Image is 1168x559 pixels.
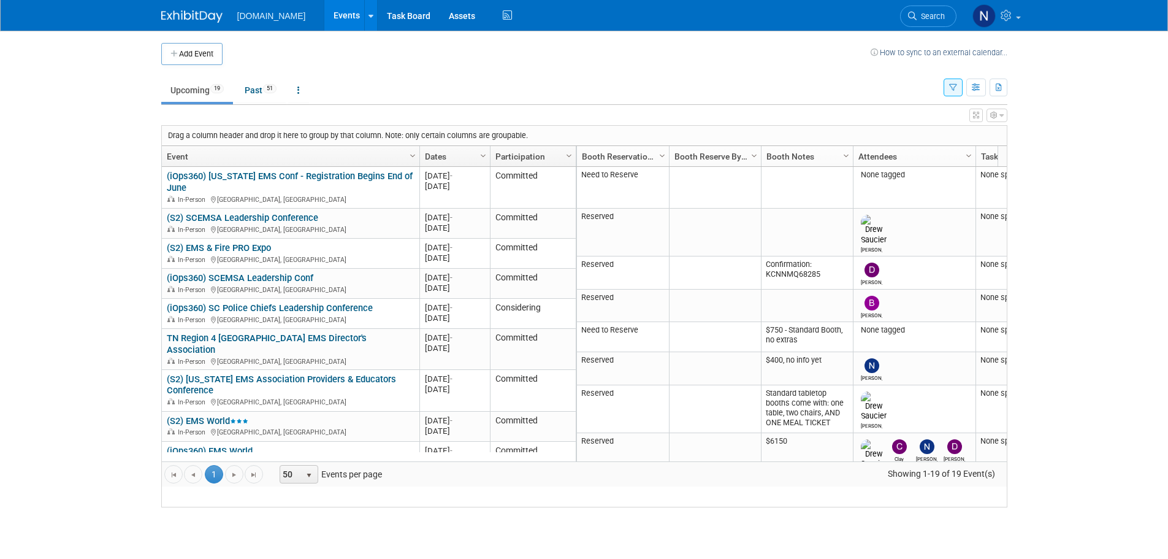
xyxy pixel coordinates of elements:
td: Need to Reserve [577,322,669,352]
div: [DATE] [425,171,484,181]
span: Go to the first page [169,470,178,480]
div: [GEOGRAPHIC_DATA], [GEOGRAPHIC_DATA] [167,254,414,264]
div: Brian Lawless [861,310,882,318]
a: Go to the last page [245,465,263,484]
td: Reserved [577,209,669,256]
div: [DATE] [425,333,484,343]
a: Column Settings [962,146,975,164]
td: Committed [490,167,576,209]
span: Column Settings [478,151,488,161]
div: [GEOGRAPHIC_DATA], [GEOGRAPHIC_DATA] [167,426,414,437]
a: Dates [425,146,482,167]
div: None specified [980,388,1044,398]
span: Column Settings [408,151,418,161]
td: Need to Reserve [577,167,669,209]
span: select [304,471,314,480]
img: Nicholas Fischer [920,439,934,454]
span: In-Person [178,398,209,406]
td: Committed [490,442,576,472]
td: Standard tabletop booths come with: one table, two chairs, AND ONE MEAL TICKET [761,385,853,433]
span: In-Person [178,256,209,264]
td: Reserved [577,352,669,385]
a: (iOps360) SC Police Chiefs Leadership Conference [167,303,373,314]
div: [DATE] [425,253,484,263]
div: Drew Saucier [861,421,882,429]
img: In-Person Event [167,196,175,202]
span: 50 [280,466,301,483]
div: [GEOGRAPHIC_DATA], [GEOGRAPHIC_DATA] [167,396,414,407]
a: Column Settings [747,146,761,164]
a: Go to the first page [164,465,183,484]
span: - [450,446,452,455]
span: - [450,333,452,342]
div: None specified [980,212,1044,222]
span: In-Person [178,226,209,234]
span: In-Person [178,196,209,204]
a: (iOps360) [US_STATE] EMS Conf - Registration Begins End of June [167,171,413,193]
img: Dave/Rob . [947,439,962,454]
div: Drew Saucier [861,245,882,253]
span: Go to the last page [249,470,259,480]
span: - [450,374,452,384]
div: Nicholas Fischer [861,373,882,381]
div: None specified [980,355,1044,365]
span: Go to the next page [229,470,239,480]
img: In-Person Event [167,316,175,322]
span: Events per page [264,465,394,484]
td: $750 - Standard Booth, no extras [761,322,853,352]
div: [DATE] [425,426,484,436]
div: [DATE] [425,181,484,191]
a: Column Settings [406,146,419,164]
a: (iOps360) EMS World [167,445,253,457]
a: Go to the next page [225,465,243,484]
div: Clay Terry [888,454,910,462]
td: Reserved [577,290,669,323]
a: (iOps360) SCEMSA Leadership Conf [167,272,313,283]
div: [DATE] [425,223,484,233]
div: None specified [980,436,1044,446]
img: ExhibitDay [161,10,223,23]
td: Reserved [577,433,669,481]
span: In-Person [178,358,209,366]
div: [DATE] [425,445,484,456]
div: Dave/Rob . [944,454,965,462]
a: TN Region 4 [GEOGRAPHIC_DATA] EMS Director's Association [167,333,367,355]
div: [DATE] [425,283,484,293]
td: Confirmation: KCNNMQ68285 [761,256,853,290]
img: Nicholas Fischer [865,358,879,373]
div: [DATE] [425,242,484,253]
img: In-Person Event [167,428,175,434]
img: Dave/Rob . [865,263,879,277]
a: (S2) EMS & Fire PRO Expo [167,242,271,253]
div: [GEOGRAPHIC_DATA], [GEOGRAPHIC_DATA] [167,314,414,325]
td: Committed [490,269,576,299]
img: In-Person Event [167,256,175,262]
td: Considering [490,299,576,329]
div: None specified [980,170,1044,180]
div: [GEOGRAPHIC_DATA], [GEOGRAPHIC_DATA] [167,224,414,234]
td: Committed [490,329,576,370]
a: (S2) [US_STATE] EMS Association Providers & Educators Conference [167,374,396,396]
span: In-Person [178,428,209,436]
span: In-Person [178,286,209,294]
div: [DATE] [425,343,484,353]
div: [DATE] [425,374,484,384]
div: [DATE] [425,303,484,313]
div: [DATE] [425,384,484,395]
div: None tagged [858,325,971,335]
a: How to sync to an external calendar... [871,48,1007,57]
div: Dave/Rob . [861,277,882,285]
span: Column Settings [841,151,851,161]
span: 51 [263,84,277,93]
span: - [450,303,452,312]
div: [DATE] [425,212,484,223]
div: [GEOGRAPHIC_DATA], [GEOGRAPHIC_DATA] [167,194,414,204]
div: None tagged [858,170,971,180]
img: In-Person Event [167,398,175,404]
td: Committed [490,370,576,412]
a: Column Settings [655,146,669,164]
a: Column Settings [476,146,490,164]
div: None specified [980,293,1044,303]
img: In-Person Event [167,226,175,232]
a: Search [900,6,956,27]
